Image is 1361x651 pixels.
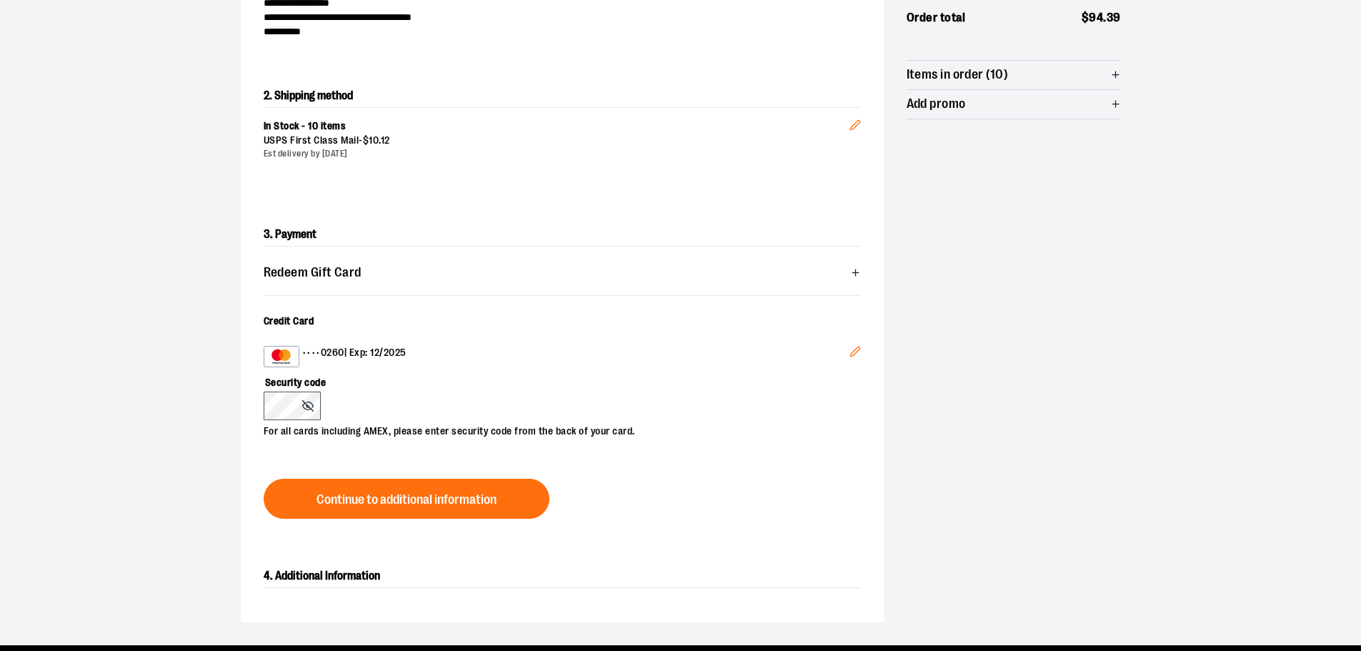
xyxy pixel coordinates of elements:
button: Edit [838,96,872,146]
span: 94 [1089,11,1103,24]
span: Continue to additional information [316,493,497,507]
span: Credit Card [264,315,314,327]
span: $ [1082,11,1090,24]
p: For all cards including AMEX, please enter security code from the back of your card. [264,420,847,439]
button: Items in order (10) [907,61,1121,89]
span: 10 [369,134,379,146]
h2: 4. Additional Information [264,565,861,588]
span: 39 [1107,11,1121,24]
span: . [379,134,381,146]
div: •••• 0260 | Exp: 12/2025 [264,346,849,367]
span: Add promo [907,97,966,111]
div: Est delivery by [DATE] [264,148,849,160]
div: USPS First Class Mail - [264,134,849,148]
div: In Stock - 10 items [264,119,849,134]
span: Items in order (10) [907,68,1009,81]
button: Edit [838,334,872,373]
span: Redeem Gift Card [264,266,362,279]
button: Continue to additional information [264,479,549,519]
button: Add promo [907,90,1121,119]
img: MasterCard example showing the 16-digit card number on the front of the card [267,348,296,365]
span: . [1103,11,1107,24]
span: Order total [907,9,966,27]
button: Redeem Gift Card [264,258,861,287]
span: 12 [381,134,390,146]
h2: 2. Shipping method [264,84,861,107]
h2: 3. Payment [264,223,861,247]
span: $ [363,134,369,146]
label: Security code [264,367,847,392]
